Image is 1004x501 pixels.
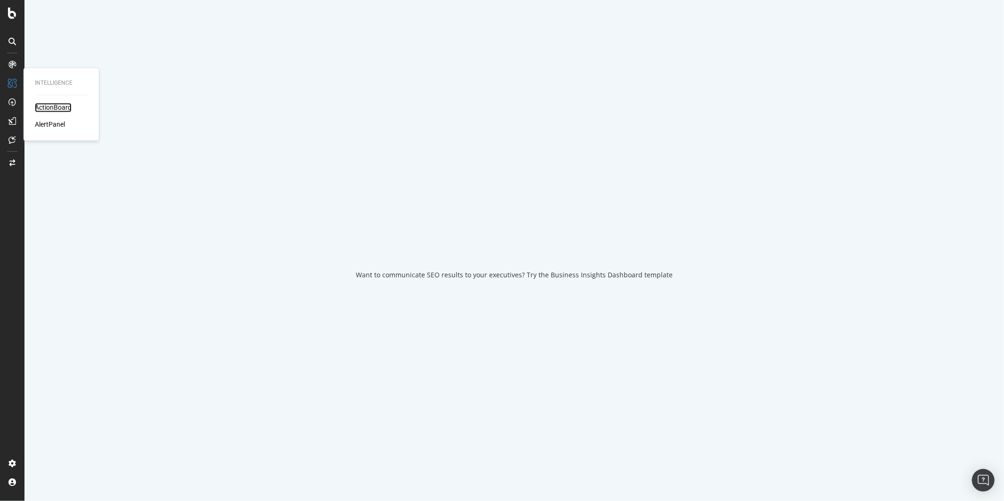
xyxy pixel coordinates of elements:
div: Open Intercom Messenger [972,469,995,492]
div: animation [481,221,548,255]
div: Intelligence [35,79,88,87]
div: Want to communicate SEO results to your executives? Try the Business Insights Dashboard template [356,270,673,280]
a: AlertPanel [35,120,65,129]
a: ActionBoard [35,103,72,113]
